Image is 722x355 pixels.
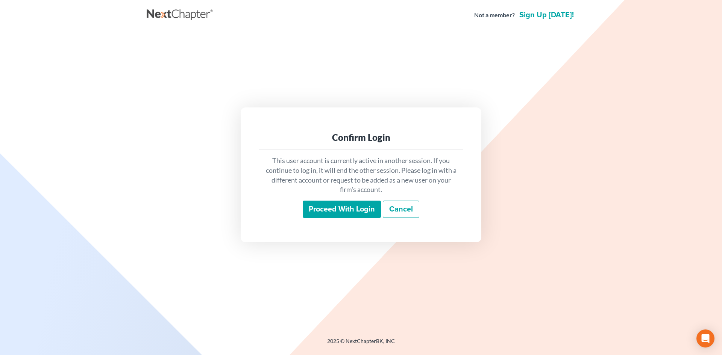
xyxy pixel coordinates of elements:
input: Proceed with login [303,201,381,218]
p: This user account is currently active in another session. If you continue to log in, it will end ... [265,156,457,195]
div: Open Intercom Messenger [696,329,714,347]
strong: Not a member? [474,11,515,20]
div: 2025 © NextChapterBK, INC [147,337,575,351]
a: Sign up [DATE]! [518,11,575,19]
div: Confirm Login [265,131,457,144]
a: Cancel [383,201,419,218]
